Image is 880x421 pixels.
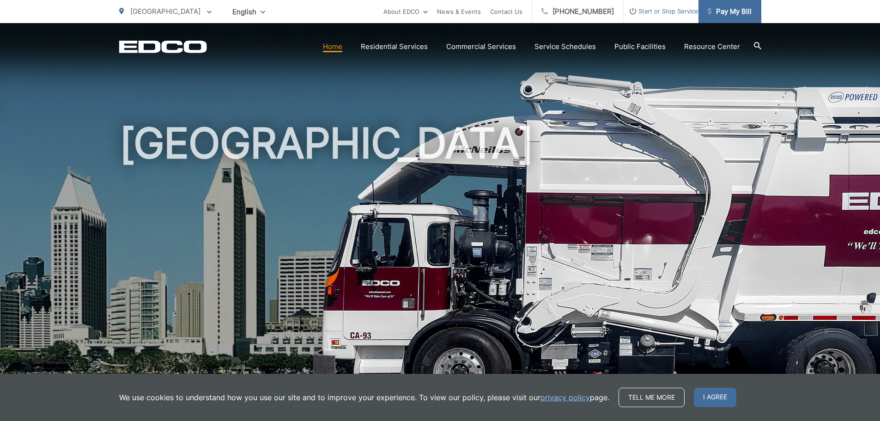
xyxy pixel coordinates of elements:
[490,6,522,17] a: Contact Us
[614,41,666,52] a: Public Facilities
[130,7,200,16] span: [GEOGRAPHIC_DATA]
[708,6,752,17] span: Pay My Bill
[684,41,740,52] a: Resource Center
[119,40,207,53] a: EDCD logo. Return to the homepage.
[540,392,590,403] a: privacy policy
[437,6,481,17] a: News & Events
[119,392,609,403] p: We use cookies to understand how you use our site and to improve your experience. To view our pol...
[383,6,428,17] a: About EDCO
[694,388,736,407] span: I agree
[323,41,342,52] a: Home
[446,41,516,52] a: Commercial Services
[619,388,685,407] a: Tell me more
[534,41,596,52] a: Service Schedules
[119,120,761,413] h1: [GEOGRAPHIC_DATA]
[361,41,428,52] a: Residential Services
[225,4,272,20] span: English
